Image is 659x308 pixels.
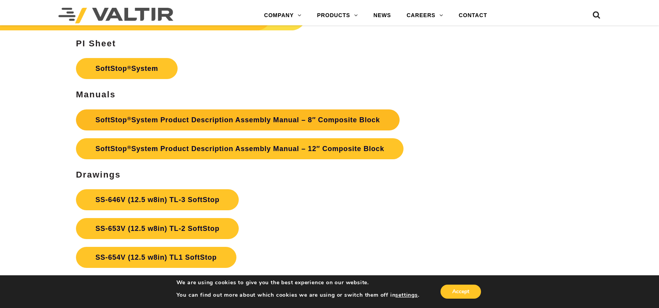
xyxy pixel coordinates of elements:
a: SoftStop®System Product Description Assembly Manual – 8″ Composite Block [76,109,400,130]
strong: Drawings [76,170,121,180]
a: SS-654V (12.5 w8in) TL1 SoftStop [76,247,236,268]
a: SS-653V (12.5 w8in) TL-2 SoftStop [76,218,239,239]
a: CAREERS [399,8,451,23]
a: COMPANY [256,8,309,23]
sup: ® [127,144,131,150]
strong: PI Sheet [76,39,116,48]
sup: ® [127,65,131,70]
strong: Manuals [76,90,116,99]
a: SS-646V (12.5 w8in) TL-3 SoftStop [76,189,239,210]
p: We are using cookies to give you the best experience on our website. [176,279,419,286]
button: settings [395,292,418,299]
img: Valtir [58,8,173,23]
a: NEWS [366,8,399,23]
a: SoftStop®System [76,58,178,79]
sup: ® [127,116,131,121]
button: Accept [441,285,481,299]
a: PRODUCTS [309,8,366,23]
p: You can find out more about which cookies we are using or switch them off in . [176,292,419,299]
a: SoftStop®System Product Description Assembly Manual – 12″ Composite Block [76,138,404,159]
a: CONTACT [451,8,495,23]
